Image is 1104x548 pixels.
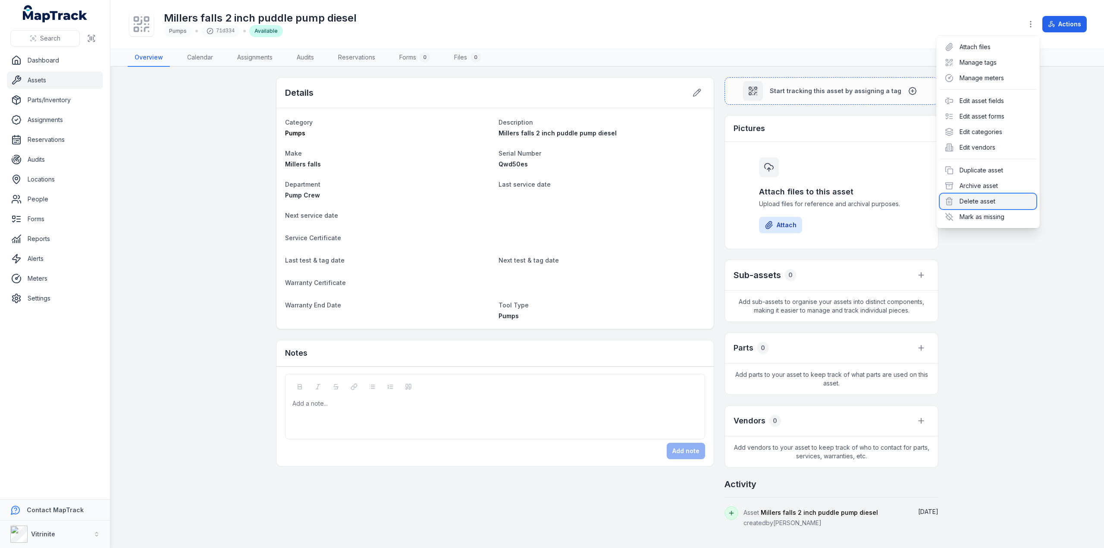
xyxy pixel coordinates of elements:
div: Attach files [940,39,1036,55]
div: Edit asset fields [940,93,1036,109]
div: Mark as missing [940,209,1036,225]
div: Manage meters [940,70,1036,86]
div: Edit categories [940,124,1036,140]
div: Edit vendors [940,140,1036,155]
div: Duplicate asset [940,163,1036,178]
div: Manage tags [940,55,1036,70]
div: Edit asset forms [940,109,1036,124]
div: Archive asset [940,178,1036,194]
div: Delete asset [940,194,1036,209]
